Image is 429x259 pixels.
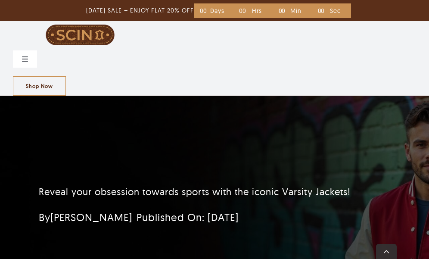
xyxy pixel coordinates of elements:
div: 0 [317,8,323,14]
a: [PERSON_NAME] [50,211,132,224]
span: By [39,211,132,224]
div: 0 [277,8,283,14]
div: Days [207,8,227,14]
a: Shop Now [13,76,66,96]
div: Hrs [246,8,266,14]
div: Sec [325,8,345,14]
div: Min [285,8,305,14]
span: Shop Now [26,82,53,90]
p: [DATE] SALE – ENJOY FLAT 20% OFF [86,6,194,15]
div: 0 [320,8,326,14]
div: 0 [202,8,208,14]
span: Published On: [DATE] [137,211,239,224]
div: 0 [242,8,248,14]
nav: Main Menu [13,50,315,68]
div: 0 [281,8,287,14]
p: Reveal your obsession towards sports with the iconic Varsity Jackets! [39,185,416,199]
div: 0 [238,8,244,14]
div: 0 [199,8,205,14]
